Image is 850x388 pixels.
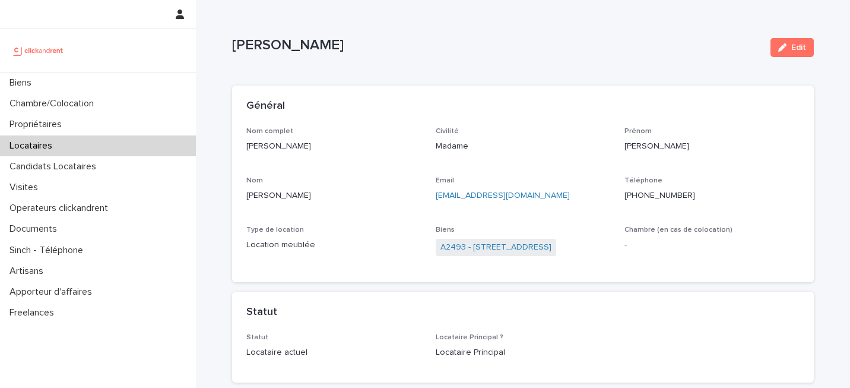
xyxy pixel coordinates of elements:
p: Artisans [5,266,53,277]
p: Location meublée [246,239,421,251]
p: Locataires [5,140,62,152]
span: Nom [246,177,263,184]
span: Biens [436,226,455,234]
p: [PERSON_NAME] [246,140,421,153]
p: Documents [5,223,66,235]
span: Prénom [624,128,652,135]
p: Biens [5,77,41,89]
p: - [624,239,800,251]
span: Téléphone [624,177,662,184]
span: Statut [246,334,268,341]
h2: Statut [246,306,277,319]
p: [PERSON_NAME] [232,37,761,54]
span: Edit [791,43,806,52]
p: Operateurs clickandrent [5,203,118,214]
span: Civilité [436,128,459,135]
p: Apporteur d'affaires [5,286,102,298]
p: Candidats Locataires [5,161,106,172]
p: Visites [5,182,47,193]
p: Locataire actuel [246,346,421,359]
p: [PHONE_NUMBER] [624,190,800,202]
img: UCB0brd3T0yccxBKYDjQ [9,39,67,62]
p: [PERSON_NAME] [246,190,421,202]
a: A2493 - [STREET_ADDRESS] [440,241,551,254]
button: Edit [770,38,814,57]
p: Freelances [5,307,64,318]
span: Locataire Principal ? [436,334,503,341]
span: Nom complet [246,128,293,135]
span: Chambre (en cas de colocation) [624,226,732,234]
p: [PERSON_NAME] [624,140,800,153]
h2: Général [246,100,285,113]
p: Locataire Principal [436,346,611,359]
span: Type de location [246,226,304,234]
p: Chambre/Colocation [5,98,103,109]
p: Madame [436,140,611,153]
p: Propriétaires [5,119,71,130]
p: Sinch - Téléphone [5,245,93,256]
span: Email [436,177,454,184]
a: [EMAIL_ADDRESS][DOMAIN_NAME] [436,191,570,200]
